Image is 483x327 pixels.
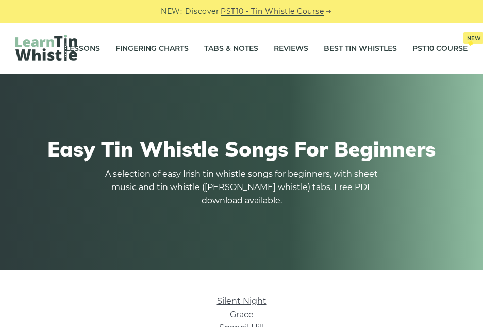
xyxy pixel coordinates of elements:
[230,309,254,319] a: Grace
[65,36,100,61] a: Lessons
[274,36,308,61] a: Reviews
[21,136,462,161] h1: Easy Tin Whistle Songs For Beginners
[204,36,258,61] a: Tabs & Notes
[324,36,397,61] a: Best Tin Whistles
[412,36,468,61] a: PST10 CourseNew
[217,296,267,306] a: Silent Night
[15,35,77,61] img: LearnTinWhistle.com
[115,36,189,61] a: Fingering Charts
[103,167,381,208] p: A selection of easy Irish tin whistle songs for beginners, with sheet music and tin whistle ([PER...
